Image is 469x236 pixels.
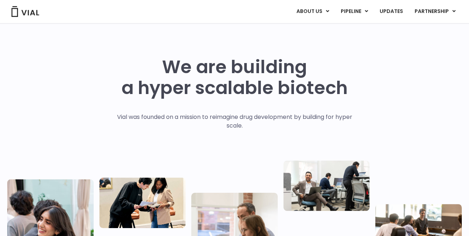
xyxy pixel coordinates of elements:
a: ABOUT USMenu Toggle [291,5,335,18]
img: Three people working in an office [283,160,370,211]
img: Two people looking at a paper talking. [99,178,186,228]
a: PARTNERSHIPMenu Toggle [409,5,461,18]
a: UPDATES [374,5,408,18]
h1: We are building a hyper scalable biotech [121,57,348,98]
a: PIPELINEMenu Toggle [335,5,374,18]
p: Vial was founded on a mission to reimagine drug development by building for hyper scale. [110,113,360,130]
img: Vial Logo [11,6,40,17]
